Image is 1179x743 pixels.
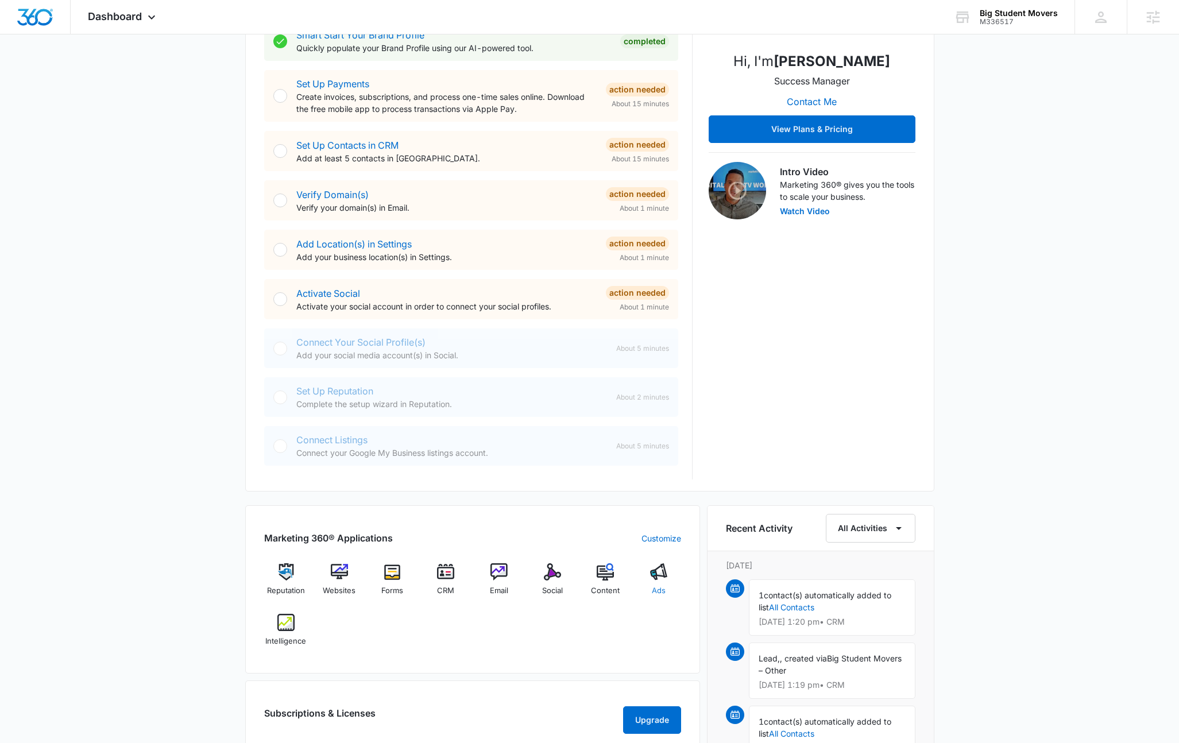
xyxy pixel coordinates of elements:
[296,78,369,90] a: Set Up Payments
[641,532,681,544] a: Customize
[980,18,1058,26] div: account id
[733,51,890,72] p: Hi, I'm
[296,152,597,164] p: Add at least 5 contacts in [GEOGRAPHIC_DATA].
[296,140,399,151] a: Set Up Contacts in CRM
[775,88,848,115] button: Contact Me
[490,585,508,597] span: Email
[296,91,597,115] p: Create invoices, subscriptions, and process one-time sales online. Download the free mobile app t...
[606,286,669,300] div: Action Needed
[709,162,766,219] img: Intro Video
[759,717,764,726] span: 1
[606,83,669,96] div: Action Needed
[759,653,780,663] span: Lead,
[620,203,669,214] span: About 1 minute
[477,563,521,605] a: Email
[296,29,424,41] a: Smart Start Your Brand Profile
[370,563,415,605] a: Forms
[296,300,597,312] p: Activate your social account in order to connect your social profiles.
[265,636,306,647] span: Intelligence
[616,392,669,403] span: About 2 minutes
[612,154,669,164] span: About 15 minutes
[264,563,308,605] a: Reputation
[296,251,597,263] p: Add your business location(s) in Settings.
[652,585,666,597] span: Ads
[780,179,915,203] p: Marketing 360® gives you the tools to scale your business.
[296,349,607,361] p: Add your social media account(s) in Social.
[296,398,607,410] p: Complete the setup wizard in Reputation.
[826,514,915,543] button: All Activities
[759,590,764,600] span: 1
[264,614,308,655] a: Intelligence
[623,706,681,734] button: Upgrade
[296,189,369,200] a: Verify Domain(s)
[616,343,669,354] span: About 5 minutes
[774,53,890,69] strong: [PERSON_NAME]
[296,238,412,250] a: Add Location(s) in Settings
[381,585,403,597] span: Forms
[780,653,827,663] span: , created via
[780,165,915,179] h3: Intro Video
[780,207,830,215] button: Watch Video
[759,590,891,612] span: contact(s) automatically added to list
[296,447,607,459] p: Connect your Google My Business listings account.
[530,563,574,605] a: Social
[606,237,669,250] div: Action Needed
[980,9,1058,18] div: account name
[264,706,376,729] h2: Subscriptions & Licenses
[769,729,814,738] a: All Contacts
[759,681,906,689] p: [DATE] 1:19 pm • CRM
[317,563,361,605] a: Websites
[759,653,902,675] span: Big Student Movers – Other
[637,563,681,605] a: Ads
[583,563,628,605] a: Content
[612,99,669,109] span: About 15 minutes
[296,288,360,299] a: Activate Social
[709,115,915,143] button: View Plans & Pricing
[759,618,906,626] p: [DATE] 1:20 pm • CRM
[267,585,305,597] span: Reputation
[424,563,468,605] a: CRM
[606,138,669,152] div: Action Needed
[759,717,891,738] span: contact(s) automatically added to list
[323,585,355,597] span: Websites
[542,585,563,597] span: Social
[726,521,793,535] h6: Recent Activity
[620,34,669,48] div: Completed
[774,74,850,88] p: Success Manager
[437,585,454,597] span: CRM
[606,187,669,201] div: Action Needed
[296,202,597,214] p: Verify your domain(s) in Email.
[616,441,669,451] span: About 5 minutes
[88,10,142,22] span: Dashboard
[296,42,611,54] p: Quickly populate your Brand Profile using our AI-powered tool.
[264,531,393,545] h2: Marketing 360® Applications
[726,559,915,571] p: [DATE]
[620,302,669,312] span: About 1 minute
[620,253,669,263] span: About 1 minute
[591,585,620,597] span: Content
[769,602,814,612] a: All Contacts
